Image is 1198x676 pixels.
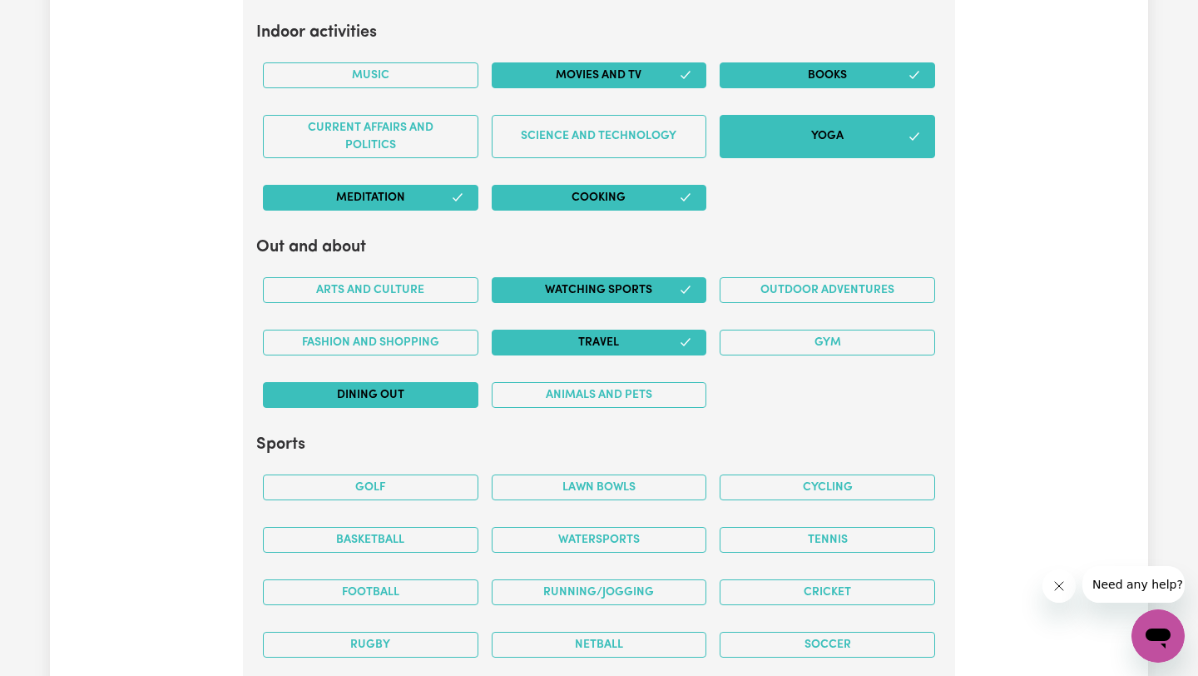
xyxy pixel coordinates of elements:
[256,22,942,42] h2: Indoor activities
[492,632,707,658] button: Netball
[1082,566,1185,603] iframe: Message from company
[263,632,478,658] button: Rugby
[1042,569,1076,603] iframe: Close message
[263,277,478,303] button: Arts and Culture
[492,330,707,355] button: Travel
[263,330,478,355] button: Fashion and shopping
[1131,609,1185,663] iframe: Button to launch messaging window
[492,579,707,605] button: Running/Jogging
[492,62,707,88] button: Movies and TV
[492,475,707,500] button: Lawn bowls
[720,330,935,355] button: Gym
[720,62,935,88] button: Books
[492,382,707,408] button: Animals and pets
[720,632,935,658] button: Soccer
[263,475,478,500] button: Golf
[492,277,707,303] button: Watching sports
[720,579,935,605] button: Cricket
[263,115,478,158] button: Current Affairs and Politics
[263,185,478,211] button: Meditation
[720,115,935,158] button: Yoga
[492,185,707,211] button: Cooking
[256,237,942,257] h2: Out and about
[720,475,935,500] button: Cycling
[492,527,707,553] button: Watersports
[256,435,942,455] h2: Sports
[720,527,935,553] button: Tennis
[263,579,478,605] button: Football
[720,277,935,303] button: Outdoor adventures
[492,115,707,158] button: Science and Technology
[263,62,478,88] button: Music
[263,382,478,408] button: Dining out
[263,527,478,553] button: Basketball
